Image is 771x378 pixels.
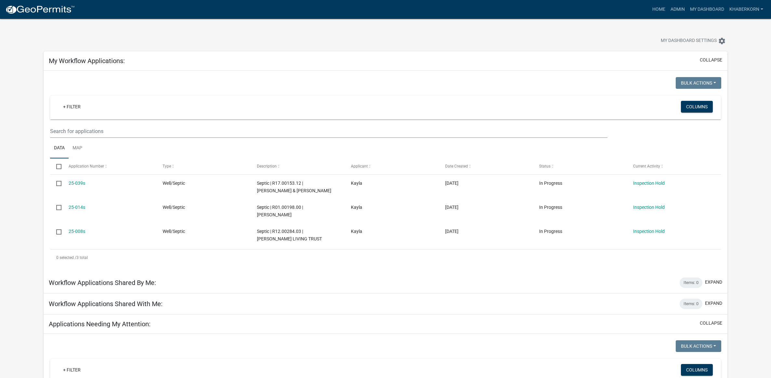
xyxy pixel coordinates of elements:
[680,299,702,309] div: Items: 0
[50,158,62,174] datatable-header-cell: Select
[69,229,85,234] a: 25-008s
[58,101,86,113] a: + Filter
[251,158,345,174] datatable-header-cell: Description
[633,164,660,169] span: Current Activity
[656,34,731,47] button: My Dashboard Settingssettings
[50,250,721,266] div: 3 total
[681,101,713,113] button: Columns
[676,77,721,89] button: Bulk Actions
[49,57,125,65] h5: My Workflow Applications:
[163,205,185,210] span: Well/Septic
[661,37,717,45] span: My Dashboard Settings
[680,277,702,288] div: Items: 0
[62,158,156,174] datatable-header-cell: Application Number
[69,205,85,210] a: 25-014s
[49,279,156,287] h5: Workflow Applications Shared By Me:
[705,279,722,286] button: expand
[700,57,722,63] button: collapse
[445,181,459,186] span: 08/08/2025
[345,158,439,174] datatable-header-cell: Applicant
[163,229,185,234] span: Well/Septic
[700,320,722,327] button: collapse
[351,205,362,210] span: Kayla
[351,229,362,234] span: Kayla
[49,320,151,328] h5: Applications Needing My Attention:
[650,3,668,16] a: Home
[633,229,665,234] a: Inspection Hold
[668,3,687,16] a: Admin
[539,164,551,169] span: Status
[257,205,303,217] span: Septic | R01.00198.00 | LLOYD A BUDENSIEK
[44,71,728,272] div: collapse
[718,37,726,45] i: settings
[445,205,459,210] span: 05/23/2025
[445,229,459,234] span: 05/01/2025
[50,125,608,138] input: Search for applications
[58,364,86,376] a: + Filter
[156,158,250,174] datatable-header-cell: Type
[69,164,104,169] span: Application Number
[676,340,721,352] button: Bulk Actions
[627,158,721,174] datatable-header-cell: Current Activity
[69,138,86,159] a: Map
[56,255,76,260] span: 0 selected /
[445,164,468,169] span: Date Created
[351,181,362,186] span: Kayla
[633,181,665,186] a: Inspection Hold
[705,300,722,307] button: expand
[257,181,331,193] span: Septic | R17.00153.12 | RUSSELL & ASHLEY RILEY
[727,3,766,16] a: khaberkorn
[257,164,277,169] span: Description
[439,158,533,174] datatable-header-cell: Date Created
[533,158,627,174] datatable-header-cell: Status
[163,181,185,186] span: Well/Septic
[50,138,69,159] a: Data
[539,205,562,210] span: In Progress
[257,229,322,241] span: Septic | R12.00284.03 | DONDLINGER LIVING TRUST
[49,300,163,308] h5: Workflow Applications Shared With Me:
[163,164,171,169] span: Type
[681,364,713,376] button: Columns
[69,181,85,186] a: 25-039s
[351,164,368,169] span: Applicant
[539,181,562,186] span: In Progress
[539,229,562,234] span: In Progress
[687,3,727,16] a: My Dashboard
[633,205,665,210] a: Inspection Hold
